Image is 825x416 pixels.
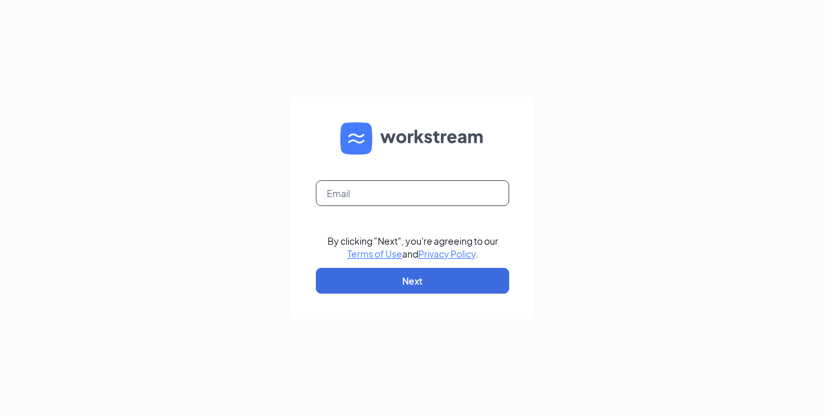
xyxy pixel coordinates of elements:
[316,268,509,294] button: Next
[347,248,402,260] a: Terms of Use
[327,234,498,260] div: By clicking "Next", you're agreeing to our and .
[418,248,476,260] a: Privacy Policy
[340,122,485,155] img: WS logo and Workstream text
[316,180,509,206] input: Email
